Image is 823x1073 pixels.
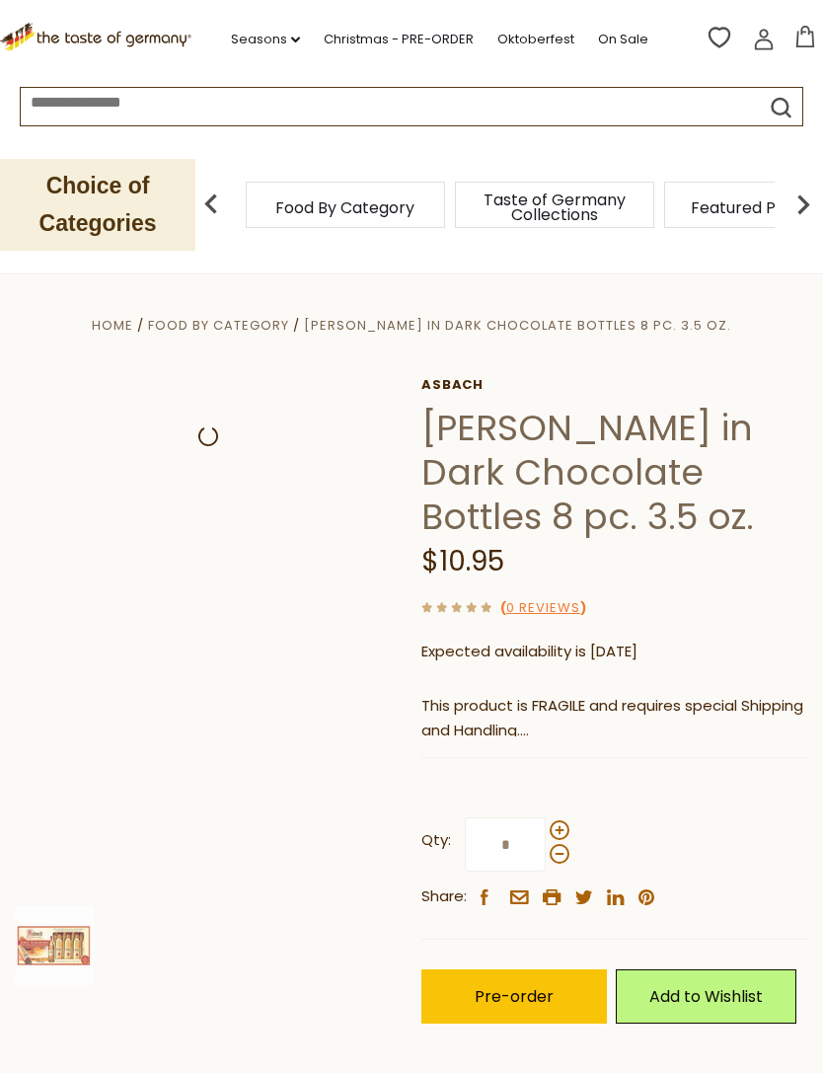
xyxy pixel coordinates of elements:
[304,316,731,335] a: [PERSON_NAME] in Dark Chocolate Bottles 8 pc. 3.5 oz.
[421,694,808,743] p: This product is FRAGILE and requires special Shipping and Handling.
[421,828,451,853] strong: Qty:
[476,192,634,222] a: Taste of Germany Collections
[148,316,289,335] a: Food By Category
[506,598,580,619] a: 0 Reviews
[421,377,808,393] a: Asbach
[465,817,546,872] input: Qty:
[475,985,554,1008] span: Pre-order
[191,185,231,224] img: previous arrow
[500,598,586,617] span: ( )
[784,185,823,224] img: next arrow
[598,29,648,50] a: On Sale
[324,29,474,50] a: Christmas - PRE-ORDER
[497,29,574,50] a: Oktoberfest
[616,969,796,1024] a: Add to Wishlist
[275,200,414,215] a: Food By Category
[421,406,808,539] h1: [PERSON_NAME] in Dark Chocolate Bottles 8 pc. 3.5 oz.
[421,640,808,664] p: Expected availability is [DATE]
[421,884,467,909] span: Share:
[92,316,133,335] a: Home
[421,542,504,580] span: $10.95
[15,906,94,985] img: Asbach Liquor-filled Chocolates in Bottles 8 pc.
[421,969,607,1024] button: Pre-order
[231,29,300,50] a: Seasons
